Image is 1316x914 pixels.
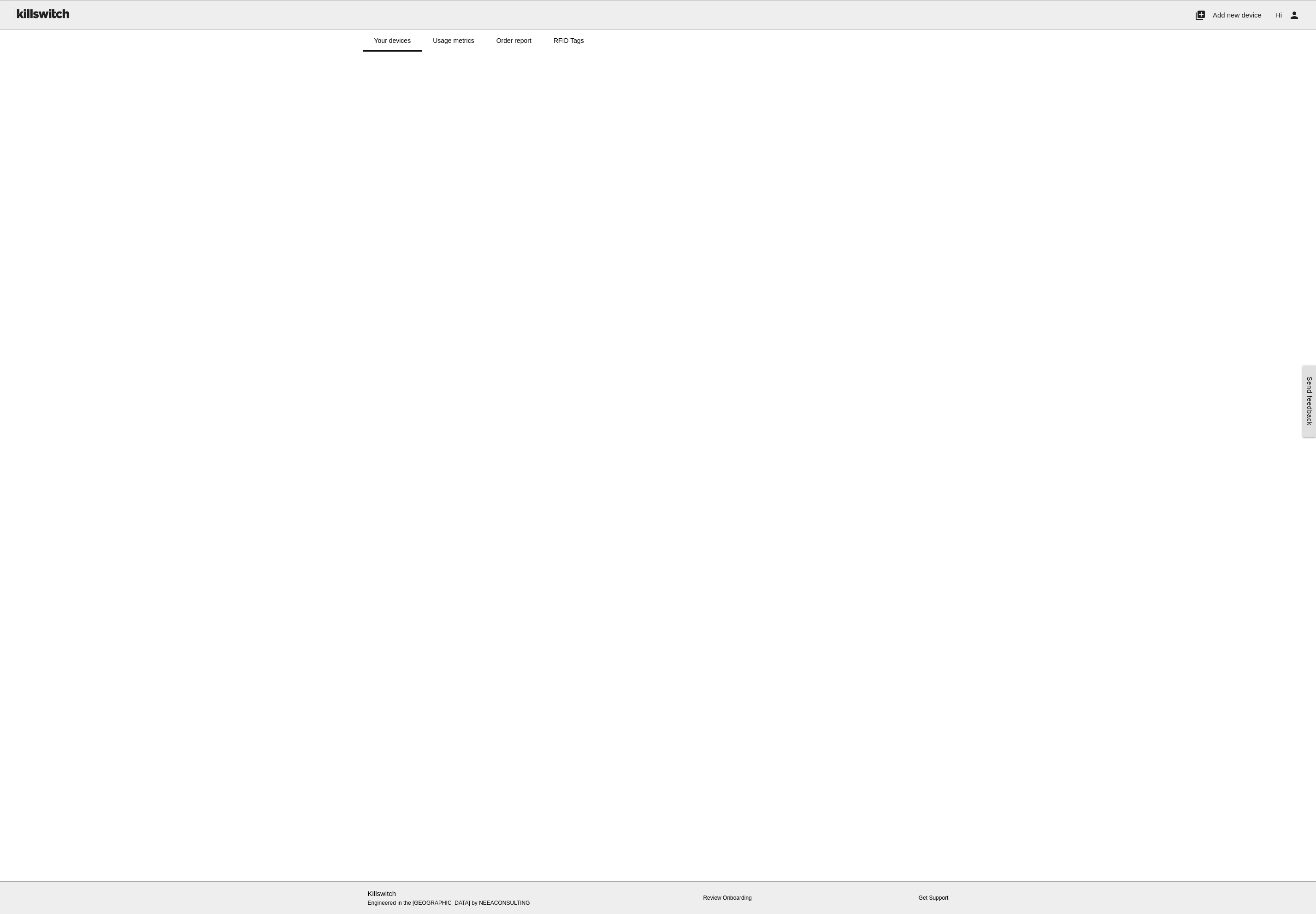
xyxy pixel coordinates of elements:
[485,29,543,52] a: Order report
[543,29,595,52] a: RFID Tags
[363,29,422,52] a: Your devices
[368,890,396,897] a: Killswitch
[1213,11,1262,19] span: Add new device
[1275,11,1282,19] span: Hi
[14,0,71,26] img: ks-logo-black-160-b.png
[422,29,485,52] a: Usage metrics
[919,895,949,901] a: Get Support
[1195,0,1206,30] i: add_to_photos
[368,889,555,908] p: Engineered in the [GEOGRAPHIC_DATA] by NEEACONSULTING
[1303,366,1316,436] a: Send feedback
[703,895,751,901] a: Review Onboarding
[1289,0,1300,30] i: person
